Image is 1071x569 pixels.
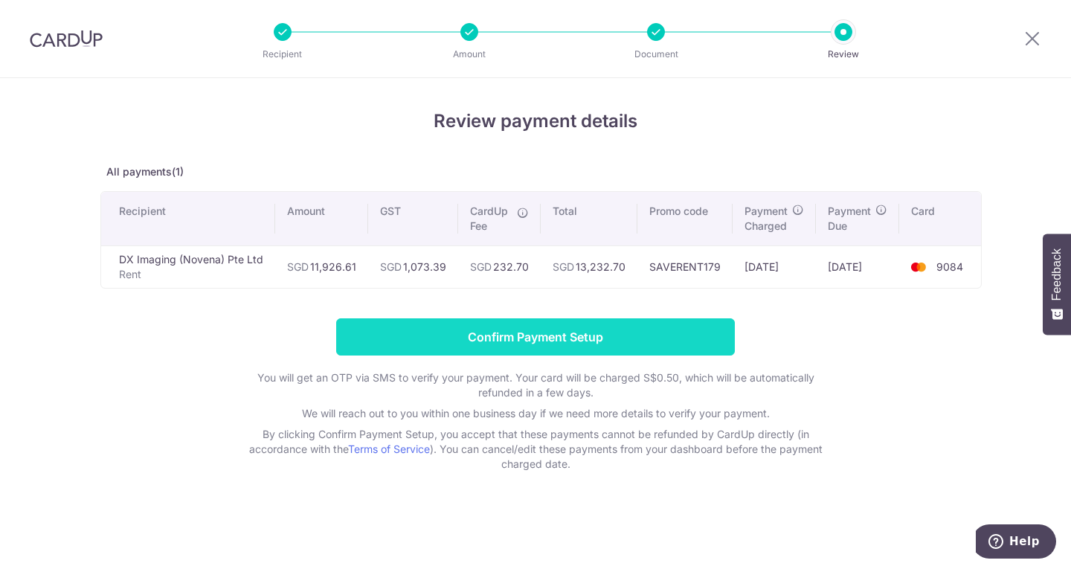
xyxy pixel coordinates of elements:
[553,260,574,273] span: SGD
[380,260,402,273] span: SGD
[744,204,788,234] span: Payment Charged
[788,47,898,62] p: Review
[828,204,871,234] span: Payment Due
[904,258,933,276] img: <span class="translation_missing" title="translation missing: en.account_steps.new_confirm_form.b...
[368,245,458,288] td: 1,073.39
[119,267,263,282] p: Rent
[238,370,833,400] p: You will get an OTP via SMS to verify your payment. Your card will be charged S$0.50, which will ...
[816,245,899,288] td: [DATE]
[733,245,816,288] td: [DATE]
[336,318,735,356] input: Confirm Payment Setup
[637,192,733,245] th: Promo code
[414,47,524,62] p: Amount
[275,245,368,288] td: 11,926.61
[238,427,833,472] p: By clicking Confirm Payment Setup, you accept that these payments cannot be refunded by CardUp di...
[228,47,338,62] p: Recipient
[541,192,637,245] th: Total
[348,443,430,455] a: Terms of Service
[1050,248,1064,300] span: Feedback
[100,164,971,179] p: All payments(1)
[1043,234,1071,335] button: Feedback - Show survey
[101,245,275,288] td: DX Imaging (Novena) Pte Ltd
[238,406,833,421] p: We will reach out to you within one business day if we need more details to verify your payment.
[470,260,492,273] span: SGD
[101,192,275,245] th: Recipient
[287,260,309,273] span: SGD
[899,192,981,245] th: Card
[368,192,458,245] th: GST
[976,524,1056,562] iframe: Opens a widget where you can find more information
[275,192,368,245] th: Amount
[100,108,971,135] h4: Review payment details
[30,30,103,48] img: CardUp
[458,245,541,288] td: 232.70
[601,47,711,62] p: Document
[936,260,963,273] span: 9084
[470,204,509,234] span: CardUp Fee
[637,245,733,288] td: SAVERENT179
[541,245,637,288] td: 13,232.70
